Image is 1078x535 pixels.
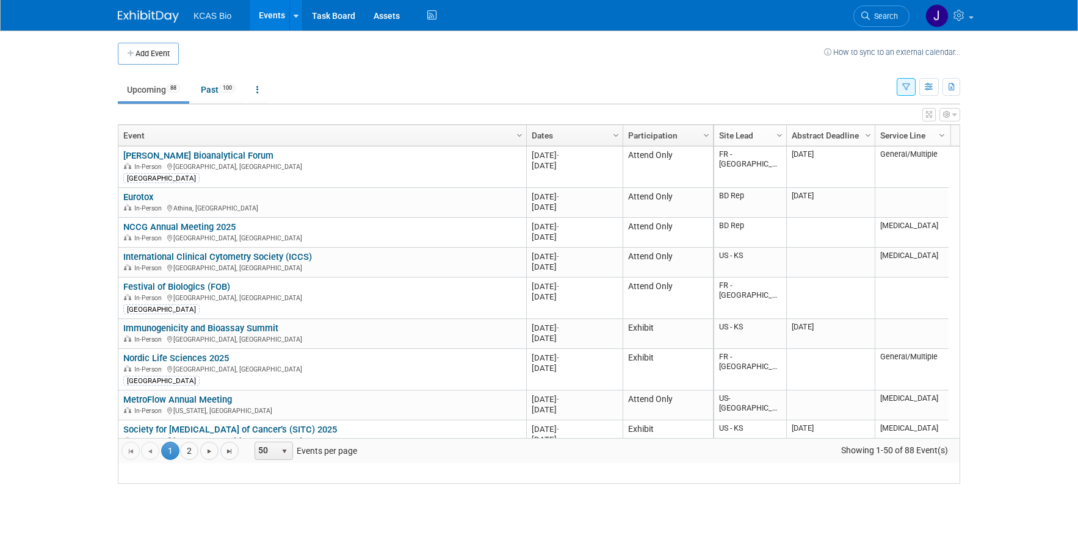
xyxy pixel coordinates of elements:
span: 1 [161,442,179,460]
span: - [557,323,559,332]
span: - [557,222,559,231]
a: Go to the next page [200,442,219,460]
div: [GEOGRAPHIC_DATA], [GEOGRAPHIC_DATA] [123,364,521,374]
a: Dates [532,125,615,146]
a: Search [853,5,910,27]
td: Attend Only [623,188,713,218]
div: [DATE] [532,424,617,434]
td: FR - [GEOGRAPHIC_DATA] [714,278,786,319]
div: [GEOGRAPHIC_DATA], [GEOGRAPHIC_DATA] [123,232,521,243]
div: [GEOGRAPHIC_DATA] [123,376,200,386]
img: In-Person Event [124,163,131,169]
div: [DATE] [532,394,617,404]
td: Attend Only [623,278,713,319]
span: 100 [219,84,236,93]
td: General/Multiple [875,349,949,390]
a: Service Line [880,125,941,146]
span: - [557,192,559,201]
button: Add Event [118,43,179,65]
div: [GEOGRAPHIC_DATA], [GEOGRAPHIC_DATA] [123,292,521,303]
div: [DATE] [532,363,617,373]
span: Search [870,12,898,21]
img: In-Person Event [124,294,131,300]
div: [DATE] [532,434,617,445]
span: Go to the first page [126,447,136,456]
img: Jason Hannah [925,4,949,27]
td: General/Multiple [875,146,949,188]
td: FR - [GEOGRAPHIC_DATA] [714,146,786,188]
td: Attend Only [623,218,713,248]
img: In-Person Event [124,336,131,342]
td: [DATE] [786,420,875,450]
div: [GEOGRAPHIC_DATA] [123,173,200,183]
span: - [557,395,559,404]
span: In-Person [134,437,165,445]
span: Column Settings [611,131,621,140]
a: Society for [MEDICAL_DATA] of Cancer’s (SITC) 2025 [123,424,337,435]
td: Exhibit [623,420,713,450]
a: Column Settings [610,125,623,143]
a: Go to the first page [121,442,140,460]
span: In-Person [134,336,165,343]
td: BD Rep [714,188,786,218]
a: How to sync to an external calendar... [824,48,960,57]
div: [DATE] [532,404,617,415]
span: Go to the previous page [145,447,155,456]
a: MetroFlow Annual Meeting [123,394,232,405]
div: [GEOGRAPHIC_DATA], [GEOGRAPHIC_DATA] [123,262,521,273]
span: 50 [255,442,276,459]
td: Attend Only [623,146,713,188]
span: In-Person [134,365,165,373]
a: Column Settings [936,125,949,143]
img: In-Person Event [124,437,131,443]
span: - [557,252,559,261]
div: [DATE] [532,281,617,292]
td: US - KS [714,420,786,450]
a: Immunogenicity and Bioassay Summit [123,323,278,334]
span: Column Settings [515,131,524,140]
a: Past100 [192,78,245,101]
td: [DATE] [786,146,875,188]
span: Column Settings [937,131,947,140]
span: Column Settings [863,131,873,140]
a: Column Settings [773,125,787,143]
td: [MEDICAL_DATA] [875,218,949,248]
a: Festival of Biologics (FOB) [123,281,230,292]
a: Column Settings [700,125,714,143]
span: Column Settings [701,131,711,140]
td: [MEDICAL_DATA] [875,390,949,420]
span: Showing 1-50 of 88 Event(s) [830,442,960,459]
div: [DATE] [532,150,617,160]
a: Column Settings [513,125,527,143]
span: KCAS Bio [194,11,231,21]
div: [DATE] [532,251,617,262]
a: NCCG Annual Meeting 2025 [123,221,236,232]
span: In-Person [134,234,165,242]
span: Events per page [239,442,369,460]
a: Site Lead [719,125,778,146]
a: Event [123,125,518,146]
div: [GEOGRAPHIC_DATA], [GEOGRAPHIC_DATA] [123,161,521,171]
td: US- [GEOGRAPHIC_DATA] [714,390,786,420]
div: [DATE] [532,160,617,171]
div: [GEOGRAPHIC_DATA] [123,304,200,314]
span: - [557,151,559,160]
img: In-Person Event [124,264,131,270]
td: [DATE] [786,188,875,218]
a: Column Settings [862,125,875,143]
td: Attend Only [623,390,713,420]
div: [GEOGRAPHIC_DATA], [GEOGRAPHIC_DATA] [123,334,521,344]
td: Attend Only [623,248,713,278]
td: US - KS [714,319,786,349]
td: [MEDICAL_DATA] [875,248,949,278]
td: BD Rep [714,218,786,248]
span: In-Person [134,294,165,302]
a: International Clinical Cytometry Society (ICCS) [123,251,312,262]
img: In-Person Event [124,365,131,372]
span: Go to the last page [225,447,234,456]
span: In-Person [134,163,165,171]
div: [DATE] [532,192,617,202]
td: [DATE] [786,319,875,349]
a: Eurotox [123,192,153,203]
img: In-Person Event [124,234,131,240]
